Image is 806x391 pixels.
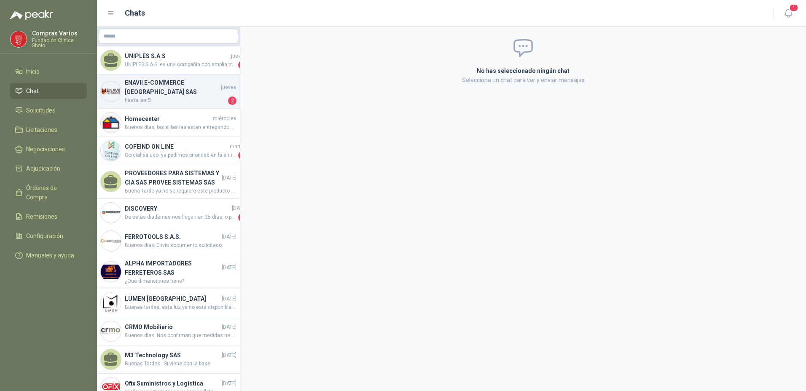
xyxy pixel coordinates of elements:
[101,231,121,251] img: Company Logo
[125,232,220,241] h4: FERROTOOLS S.A.S.
[101,293,121,313] img: Company Logo
[32,38,87,48] p: Fundación Clínica Shaio
[125,78,219,96] h4: ENAVII E-COMMERCE [GEOGRAPHIC_DATA] SAS
[125,96,226,105] span: hasta las 5
[26,183,79,202] span: Órdenes de Compra
[101,112,121,133] img: Company Logo
[10,209,87,225] a: Remisiones
[125,351,220,360] h4: M3 Technology SAS
[125,187,236,195] span: Buena Tarde ya no se requiere este producto por favor cancelar
[222,380,236,388] span: [DATE]
[222,174,236,182] span: [DATE]
[376,66,670,75] h2: No has seleccionado ningún chat
[10,180,87,205] a: Órdenes de Compra
[97,345,240,374] a: M3 Technology SAS[DATE]Buenas Tardes : Si viene con la base
[125,7,145,19] h1: Chats
[125,123,236,131] span: Buenos días, las sillas las están entregando el día de [DATE].
[97,289,240,317] a: Company LogoLUMEN [GEOGRAPHIC_DATA][DATE]Buenas tardes, esta luz ya no está disponible con el pro...
[97,255,240,289] a: Company LogoALPHA IMPORTADORES FERRETEROS SAS[DATE]¿Qué dimensiones tiene?
[125,303,236,311] span: Buenas tardes, esta luz ya no está disponible con el proveedor.
[125,277,236,285] span: ¿Qué dimensiones tiene?
[781,6,796,21] button: 1
[125,332,236,340] span: Buenos días. Nos confirman que medidas necesitan las estanterías para cotizar y enviar ficha tecnica
[101,203,121,223] img: Company Logo
[222,295,236,303] span: [DATE]
[238,151,247,160] span: 1
[10,102,87,118] a: Solicitudes
[125,360,236,368] span: Buenas Tardes : Si viene con la base
[125,169,220,187] h4: PROVEEDORES PARA SISTEMAS Y CIA SAS PROVEE SISTEMAS SAS
[97,165,240,199] a: PROVEEDORES PARA SISTEMAS Y CIA SAS PROVEE SISTEMAS SAS[DATE]Buena Tarde ya no se requiere este p...
[26,67,40,76] span: Inicio
[125,379,220,388] h4: Ofix Suministros y Logística
[97,75,240,109] a: Company LogoENAVII E-COMMERCE [GEOGRAPHIC_DATA] SASjueveshasta las 52
[125,51,229,61] h4: UNIPLES S.A.S
[26,212,57,221] span: Remisiones
[789,4,798,12] span: 1
[221,83,236,91] span: jueves
[97,317,240,345] a: Company LogoCRMO Mobiliario[DATE]Buenos días. Nos confirman que medidas necesitan las estanterías...
[125,142,228,151] h4: COFEIND ON LINE
[125,213,236,222] span: De estas diademas nos llegan en 25 días, o para entrega inmediata tenemos estas que son las que r...
[125,294,220,303] h4: LUMEN [GEOGRAPHIC_DATA]
[213,115,236,123] span: miércoles
[26,125,57,134] span: Licitaciones
[10,10,53,20] img: Logo peakr
[10,122,87,138] a: Licitaciones
[238,213,247,222] span: 1
[222,264,236,272] span: [DATE]
[10,141,87,157] a: Negociaciones
[26,231,63,241] span: Configuración
[10,83,87,99] a: Chat
[26,251,74,260] span: Manuales y ayuda
[97,109,240,137] a: Company LogoHomecentermiércolesBuenos días, las sillas las están entregando el día de [DATE].
[125,151,236,160] span: Cordial saludo. ya pedimos prioridad en la entrega para el dia [DATE] y [DATE] en sus instalaciones.
[97,137,240,165] a: Company LogoCOFEIND ON LINEmartesCordial saludo. ya pedimos prioridad en la entrega para el dia [...
[231,52,247,60] span: jueves
[32,30,87,36] p: Compras Varios
[222,323,236,331] span: [DATE]
[26,106,55,115] span: Solicitudes
[125,322,220,332] h4: CRMO Mobiliario
[97,227,240,255] a: Company LogoFERROTOOLS S.A.S.[DATE]Buenos dias; Envio socumento solicitado
[230,143,247,151] span: martes
[97,199,240,227] a: Company LogoDISCOVERY[DATE]De estas diademas nos llegan en 25 días, o para entrega inmediata tene...
[26,164,60,173] span: Adjudicación
[228,96,236,105] span: 2
[238,61,247,69] span: 1
[232,204,247,212] span: [DATE]
[125,259,220,277] h4: ALPHA IMPORTADORES FERRETEROS SAS
[376,75,670,85] p: Selecciona un chat para ver y enviar mensajes
[10,228,87,244] a: Configuración
[101,321,121,341] img: Company Logo
[10,247,87,263] a: Manuales y ayuda
[10,161,87,177] a: Adjudicación
[125,61,236,69] span: UNIPLES S.A.S. es una compañía con amplia trayectoria en el mercado colombiano, ofrecemos solucio...
[125,114,211,123] h4: Homecenter
[11,31,27,47] img: Company Logo
[97,46,240,75] a: UNIPLES S.A.SjuevesUNIPLES S.A.S. es una compañía con amplia trayectoria en el mercado colombiano...
[101,81,121,102] img: Company Logo
[26,86,39,96] span: Chat
[26,145,65,154] span: Negociaciones
[125,241,236,249] span: Buenos dias; Envio socumento solicitado
[125,204,230,213] h4: DISCOVERY
[222,233,236,241] span: [DATE]
[101,141,121,161] img: Company Logo
[101,262,121,282] img: Company Logo
[10,64,87,80] a: Inicio
[222,351,236,359] span: [DATE]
